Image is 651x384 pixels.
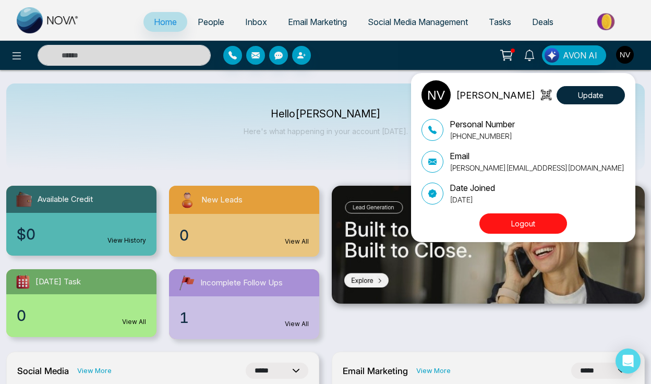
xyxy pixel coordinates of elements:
button: Update [557,86,625,104]
p: Date Joined [450,182,495,194]
p: [PERSON_NAME] [456,88,535,102]
p: [DATE] [450,194,495,205]
button: Logout [479,213,567,234]
p: [PHONE_NUMBER] [450,130,515,141]
p: Email [450,150,624,162]
p: Personal Number [450,118,515,130]
p: [PERSON_NAME][EMAIL_ADDRESS][DOMAIN_NAME] [450,162,624,173]
div: Open Intercom Messenger [616,349,641,374]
